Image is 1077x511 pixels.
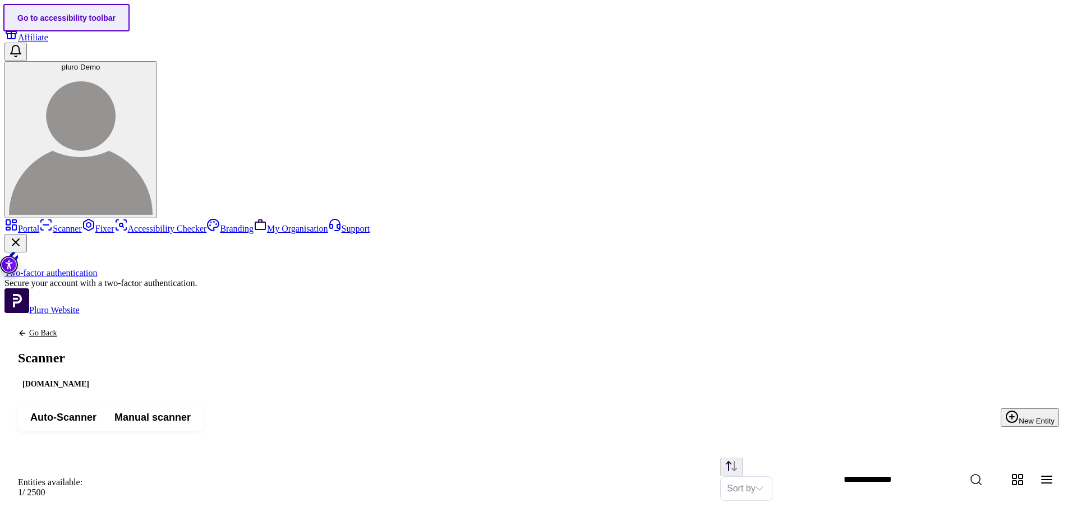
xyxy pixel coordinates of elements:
a: Open Pluro Website [4,305,80,315]
img: pluro Demo [9,71,153,215]
button: Change sorting direction [720,458,743,476]
button: New Entity [1001,408,1059,427]
div: 2500 [18,487,82,498]
a: Accessibility Checker [114,224,207,233]
span: 1 / [18,487,25,497]
aside: Sidebar menu [4,218,1073,315]
span: Auto-Scanner [30,411,96,424]
a: Back to previous screen [18,329,94,338]
div: Set sorting [720,476,772,501]
button: Auto-Scanner [21,407,105,427]
button: Close Two-factor authentication notification [4,234,27,252]
button: Change content view type to table [1034,467,1059,492]
a: Support [328,224,370,233]
input: Website Search [835,468,1028,491]
button: pluro Demopluro Demo [4,61,157,218]
a: Scanner [39,224,82,233]
a: Portal [4,224,39,233]
div: Secure your account with a two-factor authentication. [4,278,1073,288]
div: Entities available: [18,477,82,487]
span: Manual scanner [114,411,191,424]
button: Manual scanner [105,407,200,427]
a: My Organisation [254,224,328,233]
a: Two-factor authentication [4,252,1073,278]
span: pluro Demo [62,63,100,71]
a: Go to accessibility toolbar [3,4,130,31]
div: Two-factor authentication [4,268,1073,278]
button: Open notifications, you have 0 new notifications [4,43,27,61]
a: Branding [206,224,254,233]
div: [DOMAIN_NAME] [18,378,94,390]
button: Change content view type to grid [1005,467,1030,492]
a: Affiliate [4,33,48,42]
h1: Scanner [18,351,94,365]
a: Fixer [82,224,114,233]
